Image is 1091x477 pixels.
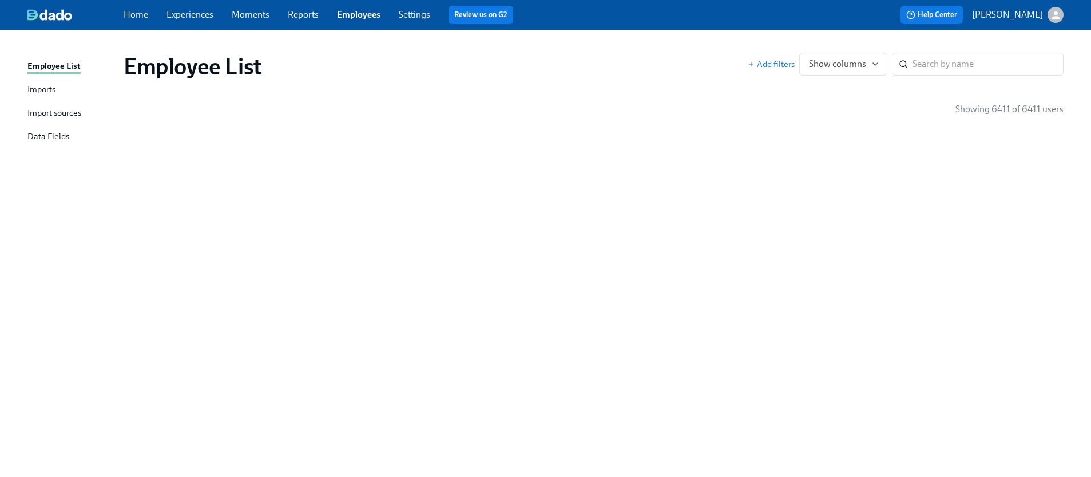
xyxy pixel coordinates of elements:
img: dado [27,9,72,21]
button: Help Center [900,6,963,24]
a: Home [124,9,148,20]
span: Help Center [906,9,957,21]
div: Import sources [27,107,81,121]
a: Employee List [27,60,114,74]
a: Imports [27,83,114,97]
a: Review us on G2 [454,9,507,21]
button: [PERSON_NAME] [972,7,1064,23]
a: Moments [232,9,269,20]
a: Employees [337,9,380,20]
p: [PERSON_NAME] [972,9,1043,21]
input: Search by name [913,53,1064,76]
a: Data Fields [27,130,114,144]
p: Showing 6411 of 6411 users [955,103,1064,116]
div: Data Fields [27,130,69,144]
div: Imports [27,83,55,97]
a: Reports [288,9,319,20]
a: Experiences [166,9,213,20]
button: Show columns [799,53,887,76]
a: Import sources [27,107,114,121]
a: Settings [399,9,430,20]
h1: Employee List [124,53,262,80]
a: dado [27,9,124,21]
div: Employee List [27,60,81,74]
button: Add filters [748,58,795,70]
button: Review us on G2 [449,6,513,24]
span: Show columns [809,58,878,70]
